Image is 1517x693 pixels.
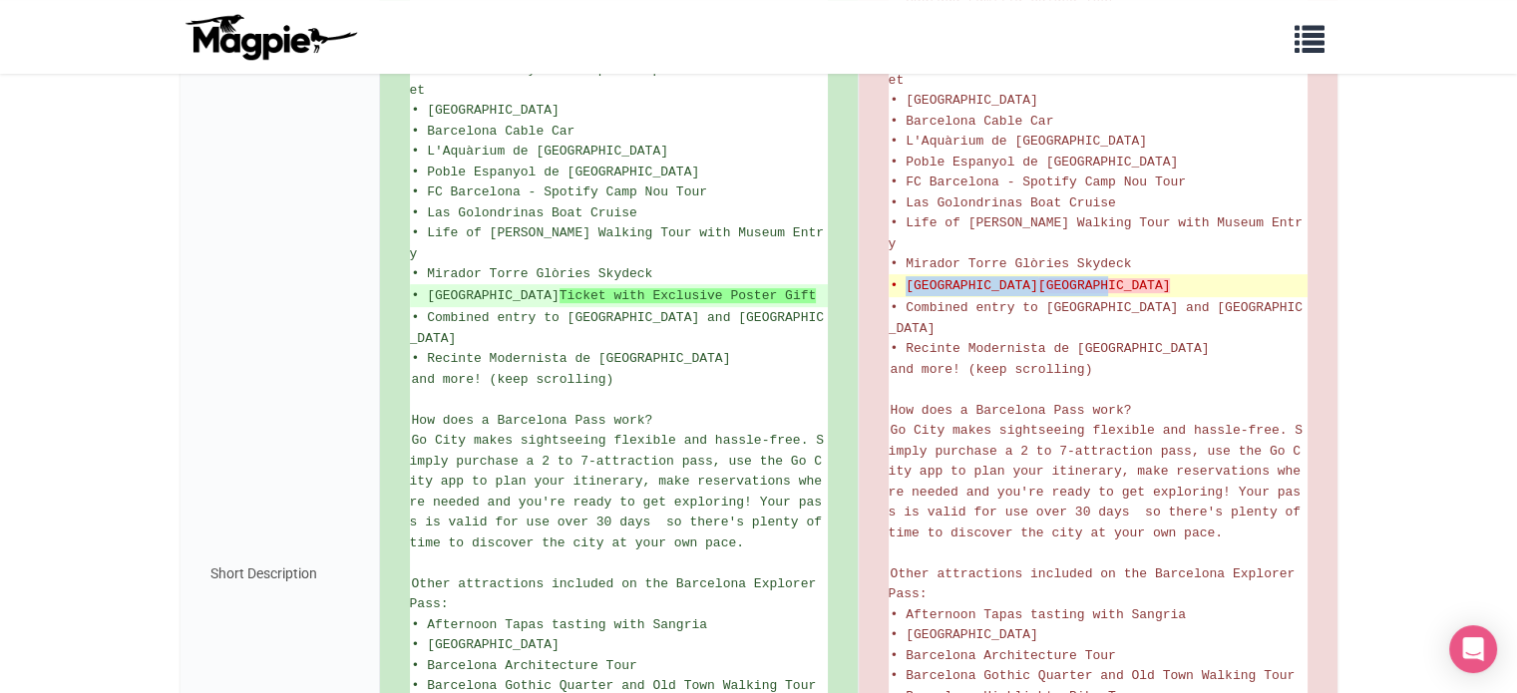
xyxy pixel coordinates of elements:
span: and more! (keep scrolling) [891,362,1093,377]
span: • Recinte Modernista de [GEOGRAPHIC_DATA] [891,341,1210,356]
span: • Mirador Torre Glòries Skydeck [412,266,653,281]
span: • Combined entry to [GEOGRAPHIC_DATA] and [GEOGRAPHIC_DATA] [410,310,824,346]
span: • Afternoon Tapas tasting with Sangria [891,607,1186,622]
strong: [GEOGRAPHIC_DATA] [1038,278,1171,293]
span: How does a Barcelona Pass work? [891,403,1132,418]
span: • [GEOGRAPHIC_DATA] [412,103,560,118]
span: • Barcelona Architecture Tour [412,658,637,673]
span: and more! (keep scrolling) [412,372,614,387]
span: How does a Barcelona Pass work? [412,413,653,428]
span: • Barcelona Gothic Quarter and Old Town Walking Tour [412,678,817,693]
span: • [GEOGRAPHIC_DATA] [891,93,1038,108]
span: • Barcelona City Tour Hop-on Hop-off Bus 24-hour Ticket [410,62,824,98]
span: • Life of [PERSON_NAME] Walking Tour with Museum Entry [889,215,1303,251]
span: Go City makes sightseeing flexible and hassle-free. Simply purchase a 2 to 7-attraction pass, use... [889,423,1309,540]
ins: • [GEOGRAPHIC_DATA] [412,286,826,306]
span: • Recinte Modernista de [GEOGRAPHIC_DATA] [412,351,731,366]
span: Go City makes sightseeing flexible and hassle-free. Simply purchase a 2 to 7-attraction pass, use... [410,433,830,550]
span: • FC Barcelona - Spotify Camp Nou Tour [412,184,707,199]
span: • [GEOGRAPHIC_DATA] [891,627,1038,642]
span: • Barcelona Cable Car [412,124,575,139]
span: • Combined entry to [GEOGRAPHIC_DATA] and [GEOGRAPHIC_DATA] [889,300,1303,336]
span: • Poble Espanyol de [GEOGRAPHIC_DATA] [891,155,1179,170]
span: • Barcelona Architecture Tour [891,648,1116,663]
span: Other attractions included on the Barcelona Explorer Pass: [410,576,824,612]
span: • Life of [PERSON_NAME] Walking Tour with Museum Entry [410,225,824,261]
span: • [GEOGRAPHIC_DATA] [412,637,560,652]
span: • L'Aquàrium de [GEOGRAPHIC_DATA] [891,134,1147,149]
span: • L'Aquàrium de [GEOGRAPHIC_DATA] [412,144,668,159]
span: • Barcelona City Tour Hop-on Hop-off Bus 24-hour Ticket [889,52,1303,88]
span: • Mirador Torre Glòries Skydeck [891,256,1132,271]
span: • FC Barcelona - Spotify Camp Nou Tour [891,174,1186,189]
span: • Las Golondrinas Boat Cruise [891,195,1116,210]
span: • Barcelona Gothic Quarter and Old Town Walking Tour [891,668,1296,683]
span: • Las Golondrinas Boat Cruise [412,205,637,220]
span: • Poble Espanyol de [GEOGRAPHIC_DATA] [412,165,700,179]
span: Other attractions included on the Barcelona Explorer Pass: [889,566,1303,602]
span: • Barcelona Cable Car [891,114,1054,129]
div: Open Intercom Messenger [1449,625,1497,673]
del: • [GEOGRAPHIC_DATA] [891,276,1306,296]
strong: Ticket with Exclusive Poster Gift [560,288,816,303]
img: logo-ab69f6fb50320c5b225c76a69d11143b.png [181,13,360,61]
span: • Afternoon Tapas tasting with Sangria [412,617,707,632]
